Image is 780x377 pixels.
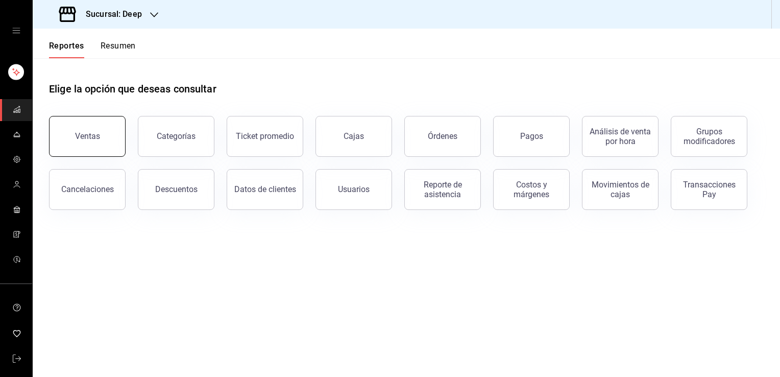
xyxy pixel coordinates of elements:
[589,127,652,146] div: Análisis de venta por hora
[75,131,100,141] div: Ventas
[671,116,747,157] button: Grupos modificadores
[78,8,142,20] h3: Sucursal: Deep
[49,41,84,58] button: Reportes
[138,169,214,210] button: Descuentos
[101,41,136,58] button: Resumen
[404,116,481,157] button: Órdenes
[138,116,214,157] button: Categorías
[344,131,364,141] div: Cajas
[61,184,114,194] div: Cancelaciones
[227,169,303,210] button: Datos de clientes
[234,184,296,194] div: Datos de clientes
[520,131,543,141] div: Pagos
[155,184,198,194] div: Descuentos
[493,116,570,157] button: Pagos
[589,180,652,199] div: Movimientos de cajas
[12,27,20,35] button: open drawer
[49,169,126,210] button: Cancelaciones
[157,131,196,141] div: Categorías
[49,116,126,157] button: Ventas
[49,81,216,97] h1: Elige la opción que deseas consultar
[338,184,370,194] div: Usuarios
[411,180,474,199] div: Reporte de asistencia
[236,131,294,141] div: Ticket promedio
[404,169,481,210] button: Reporte de asistencia
[227,116,303,157] button: Ticket promedio
[315,169,392,210] button: Usuarios
[582,169,659,210] button: Movimientos de cajas
[677,127,741,146] div: Grupos modificadores
[582,116,659,157] button: Análisis de venta por hora
[428,131,457,141] div: Órdenes
[315,116,392,157] button: Cajas
[493,169,570,210] button: Costos y márgenes
[49,41,136,58] div: navigation tabs
[671,169,747,210] button: Transacciones Pay
[500,180,563,199] div: Costos y márgenes
[677,180,741,199] div: Transacciones Pay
